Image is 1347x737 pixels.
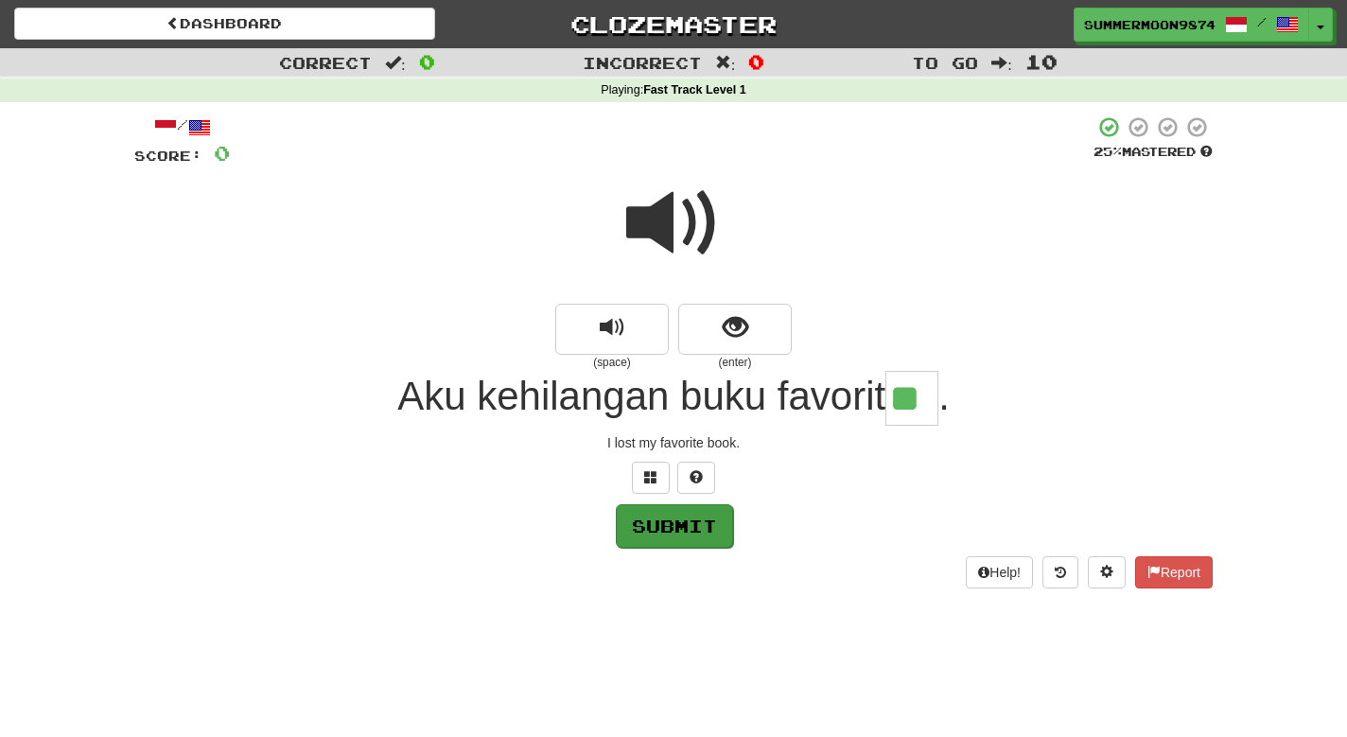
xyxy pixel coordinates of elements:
button: show sentence [678,304,792,355]
span: / [1257,15,1267,28]
button: Submit [616,504,733,548]
button: Round history (alt+y) [1042,556,1078,588]
span: 0 [214,141,230,165]
button: Help! [966,556,1033,588]
span: 25 % [1093,144,1122,159]
div: I lost my favorite book. [134,433,1213,452]
button: replay audio [555,304,669,355]
span: SummerMoon9874 [1084,16,1216,33]
button: Report [1135,556,1213,588]
a: Clozemaster [464,8,884,41]
a: SummerMoon9874 / [1074,8,1309,42]
a: Dashboard [14,8,435,40]
button: Switch sentence to multiple choice alt+p [632,462,670,494]
div: Mastered [1093,144,1213,161]
span: 10 [1025,50,1058,73]
span: : [715,55,736,71]
span: 0 [748,50,764,73]
small: (enter) [678,355,792,371]
span: 0 [419,50,435,73]
strong: Fast Track Level 1 [643,83,746,97]
span: Score: [134,148,202,164]
span: Correct [279,53,372,72]
span: . [938,374,950,418]
small: (space) [555,355,669,371]
span: To go [912,53,978,72]
span: : [385,55,406,71]
span: : [991,55,1012,71]
span: Aku kehilangan buku favorit [397,374,885,418]
button: Single letter hint - you only get 1 per sentence and score half the points! alt+h [677,462,715,494]
div: / [134,115,230,139]
span: Incorrect [583,53,702,72]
